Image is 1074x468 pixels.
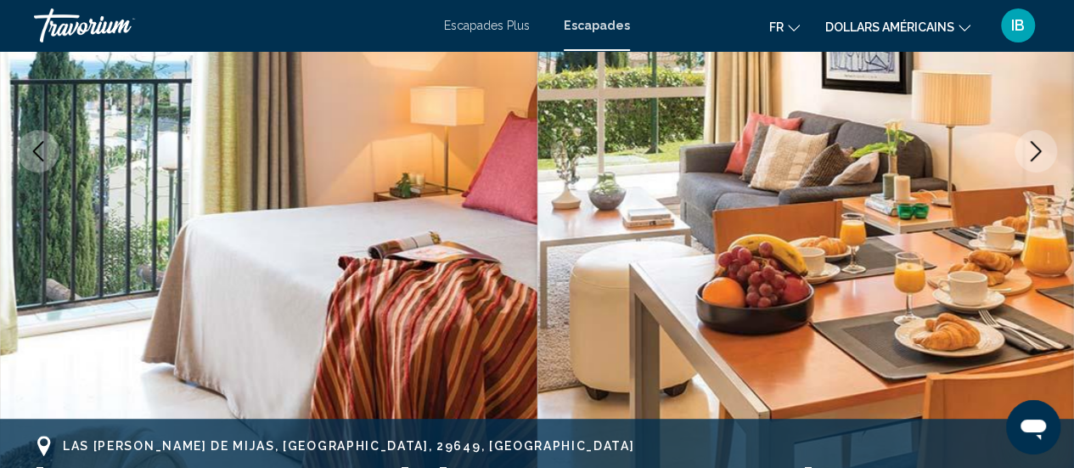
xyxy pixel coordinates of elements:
[1006,400,1060,454] iframe: Bouton de lancement de la fenêtre de messagerie
[444,19,530,32] a: Escapades Plus
[34,8,427,42] a: Travorium
[825,14,970,39] button: Changer de devise
[769,20,784,34] font: fr
[1015,130,1057,172] button: Next image
[564,19,630,32] a: Escapades
[1011,16,1025,34] font: IB
[17,130,59,172] button: Previous image
[996,8,1040,43] button: Menu utilisateur
[769,14,800,39] button: Changer de langue
[825,20,954,34] font: dollars américains
[63,439,634,453] span: Las [PERSON_NAME] de Mijas, [GEOGRAPHIC_DATA], 29649, [GEOGRAPHIC_DATA]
